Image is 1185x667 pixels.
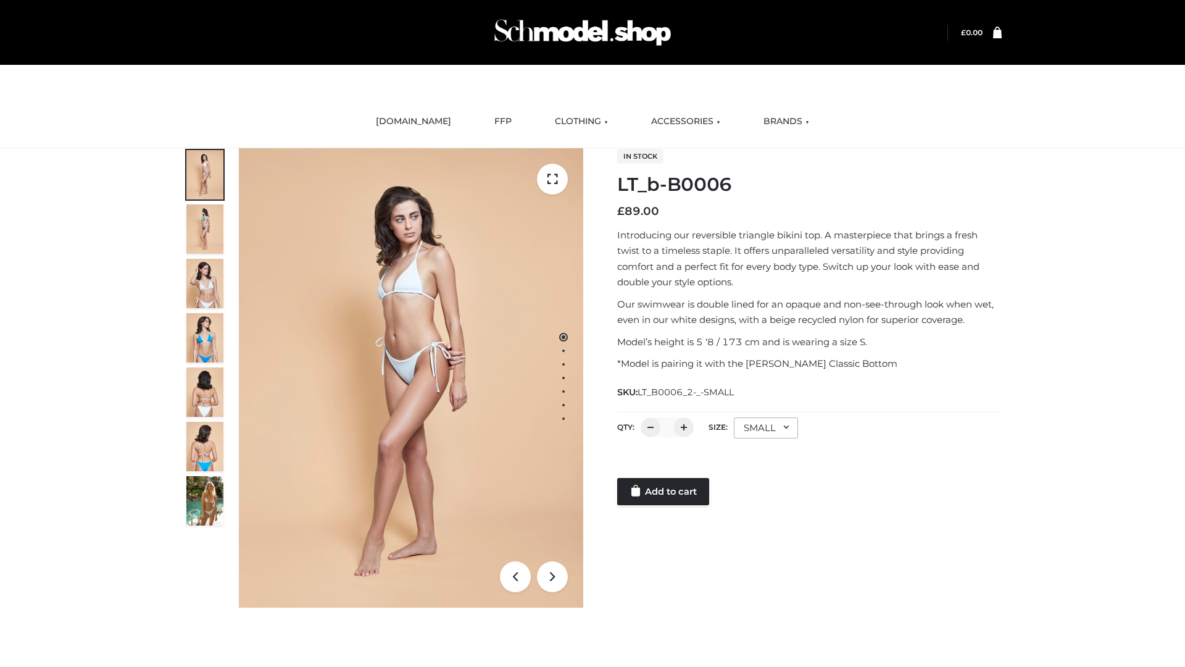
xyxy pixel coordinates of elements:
[617,385,735,400] span: SKU:
[186,204,223,254] img: ArielClassicBikiniTop_CloudNine_AzureSky_OW114ECO_2-scaled.jpg
[961,28,966,37] span: £
[617,174,1002,196] h1: LT_b-B0006
[617,422,634,432] label: QTY:
[186,259,223,308] img: ArielClassicBikiniTop_CloudNine_AzureSky_OW114ECO_3-scaled.jpg
[617,356,1002,372] p: *Model is pairing it with the [PERSON_NAME] Classic Bottom
[367,108,460,135] a: [DOMAIN_NAME]
[186,367,223,417] img: ArielClassicBikiniTop_CloudNine_AzureSky_OW114ECO_7-scaled.jpg
[490,8,675,57] img: Schmodel Admin 964
[617,204,625,218] span: £
[638,387,734,398] span: LT_B0006_2-_-SMALL
[642,108,730,135] a: ACCESSORIES
[186,150,223,199] img: ArielClassicBikiniTop_CloudNine_AzureSky_OW114ECO_1-scaled.jpg
[961,28,983,37] a: £0.00
[734,417,798,438] div: SMALL
[186,422,223,471] img: ArielClassicBikiniTop_CloudNine_AzureSky_OW114ECO_8-scaled.jpg
[617,149,663,164] span: In stock
[617,204,659,218] bdi: 89.00
[546,108,617,135] a: CLOTHING
[961,28,983,37] bdi: 0.00
[617,334,1002,350] p: Model’s height is 5 ‘8 / 173 cm and is wearing a size S.
[617,296,1002,328] p: Our swimwear is double lined for an opaque and non-see-through look when wet, even in our white d...
[239,148,583,608] img: ArielClassicBikiniTop_CloudNine_AzureSky_OW114ECO_1
[186,476,223,526] img: Arieltop_CloudNine_AzureSky2.jpg
[485,108,521,135] a: FFP
[709,422,728,432] label: Size:
[754,108,818,135] a: BRANDS
[617,227,1002,290] p: Introducing our reversible triangle bikini top. A masterpiece that brings a fresh twist to a time...
[186,313,223,363] img: ArielClassicBikiniTop_CloudNine_AzureSky_OW114ECO_4-scaled.jpg
[617,478,709,505] a: Add to cart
